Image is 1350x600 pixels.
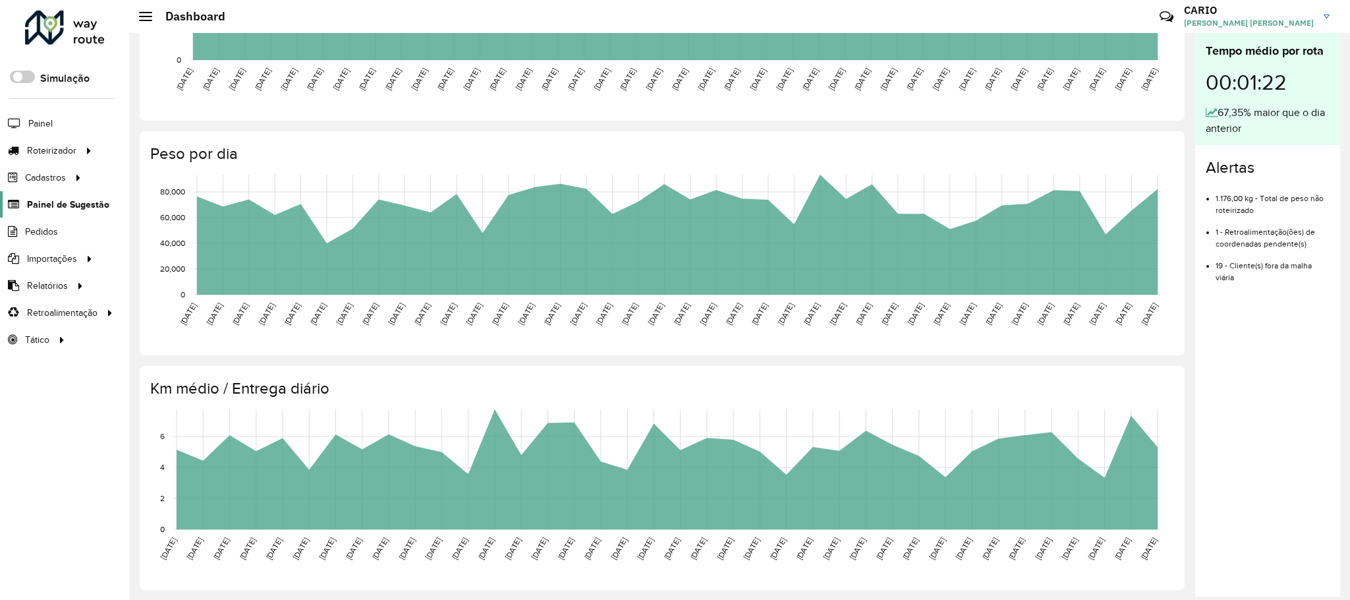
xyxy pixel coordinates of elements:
[1152,3,1181,31] a: Contato Rápido
[27,144,76,158] span: Roteirizador
[370,536,389,561] text: [DATE]
[980,536,999,561] text: [DATE]
[983,67,1002,92] text: [DATE]
[181,290,185,299] text: 0
[672,301,691,326] text: [DATE]
[853,67,872,92] text: [DATE]
[1061,301,1081,326] text: [DATE]
[618,67,637,92] text: [DATE]
[331,67,351,92] text: [DATE]
[185,536,204,561] text: [DATE]
[179,301,198,326] text: [DATE]
[464,301,484,326] text: [DATE]
[160,264,185,273] text: 20,000
[542,301,561,326] text: [DATE]
[1206,60,1330,105] div: 00:01:22
[646,301,665,326] text: [DATE]
[439,301,458,326] text: [DATE]
[1206,158,1330,177] h4: Alertas
[569,301,588,326] text: [DATE]
[1061,67,1081,92] text: [DATE]
[357,67,376,92] text: [DATE]
[160,239,185,247] text: 40,000
[698,301,717,326] text: [DATE]
[158,536,177,561] text: [DATE]
[636,536,655,561] text: [DATE]
[160,525,165,533] text: 0
[410,67,429,92] text: [DATE]
[517,301,536,326] text: [DATE]
[1113,301,1133,326] text: [DATE]
[696,67,716,92] text: [DATE]
[662,536,681,561] text: [DATE]
[802,301,821,326] text: [DATE]
[360,301,380,326] text: [DATE]
[1113,536,1132,561] text: [DATE]
[436,67,455,92] text: [DATE]
[160,432,165,440] text: 6
[1140,301,1159,326] text: [DATE]
[644,67,663,92] text: [DATE]
[828,301,847,326] text: [DATE]
[958,301,977,326] text: [DATE]
[150,144,1171,164] h4: Peso por dia
[566,67,585,92] text: [DATE]
[205,301,224,326] text: [DATE]
[906,301,925,326] text: [DATE]
[25,333,49,347] span: Tático
[1033,536,1052,561] text: [DATE]
[1206,105,1330,136] div: 67,35% maior que o dia anterior
[768,536,787,561] text: [DATE]
[854,301,873,326] text: [DATE]
[335,301,354,326] text: [DATE]
[879,67,898,92] text: [DATE]
[1035,67,1054,92] text: [DATE]
[1088,301,1107,326] text: [DATE]
[1184,17,1314,29] span: [PERSON_NAME] [PERSON_NAME]
[503,536,522,561] text: [DATE]
[305,67,324,92] text: [DATE]
[27,306,98,320] span: Retroalimentação
[160,187,185,196] text: 80,000
[175,67,194,92] text: [DATE]
[27,198,109,212] span: Painel de Sugestão
[932,301,951,326] text: [DATE]
[308,301,327,326] text: [DATE]
[822,536,841,561] text: [DATE]
[954,536,973,561] text: [DATE]
[40,71,90,86] label: Simulação
[689,536,708,561] text: [DATE]
[25,171,66,185] span: Cadastros
[848,536,867,561] text: [DATE]
[801,67,820,92] text: [DATE]
[742,536,761,561] text: [DATE]
[450,536,469,561] text: [DATE]
[160,213,185,222] text: 60,000
[514,67,533,92] text: [DATE]
[1086,536,1106,561] text: [DATE]
[795,536,814,561] text: [DATE]
[160,494,165,502] text: 2
[1007,536,1026,561] text: [DATE]
[1060,536,1079,561] text: [DATE]
[1113,67,1133,92] text: [DATE]
[984,301,1003,326] text: [DATE]
[27,252,77,266] span: Importações
[1087,67,1106,92] text: [DATE]
[291,536,310,561] text: [DATE]
[670,67,689,92] text: [DATE]
[231,301,250,326] text: [DATE]
[901,536,920,561] text: [DATE]
[722,67,741,92] text: [DATE]
[227,67,246,92] text: [DATE]
[556,536,575,561] text: [DATE]
[620,301,639,326] text: [DATE]
[383,67,403,92] text: [DATE]
[540,67,559,92] text: [DATE]
[283,301,302,326] text: [DATE]
[775,67,794,92] text: [DATE]
[253,67,272,92] text: [DATE]
[931,67,950,92] text: [DATE]
[488,67,507,92] text: [DATE]
[776,301,795,326] text: [DATE]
